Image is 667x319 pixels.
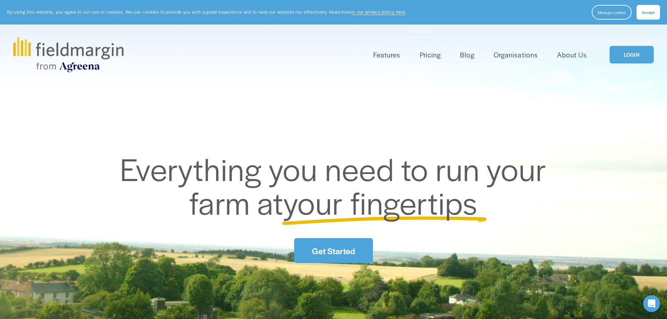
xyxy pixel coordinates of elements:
[592,5,632,20] button: Manage cookies
[637,5,660,20] button: Accept
[557,49,587,61] a: About Us
[610,46,654,64] a: LOGIN
[460,49,474,61] a: Blog
[352,9,405,15] a: in our privacy policy here
[642,9,655,15] span: Accept
[643,295,660,312] div: Open Intercom Messenger
[420,49,441,61] a: Pricing
[120,146,554,224] span: Everything you need to run your farm at
[494,49,537,61] a: Organisations
[283,180,478,224] span: your fingertips
[294,238,373,263] a: Get Started
[7,9,407,15] p: By using this website, you agree to our use of cookies. We use cookies to provide you with a grea...
[598,9,626,15] span: Manage cookies
[373,49,400,61] a: folder dropdown
[373,50,400,60] span: Features
[13,37,123,72] img: fieldmargin.com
